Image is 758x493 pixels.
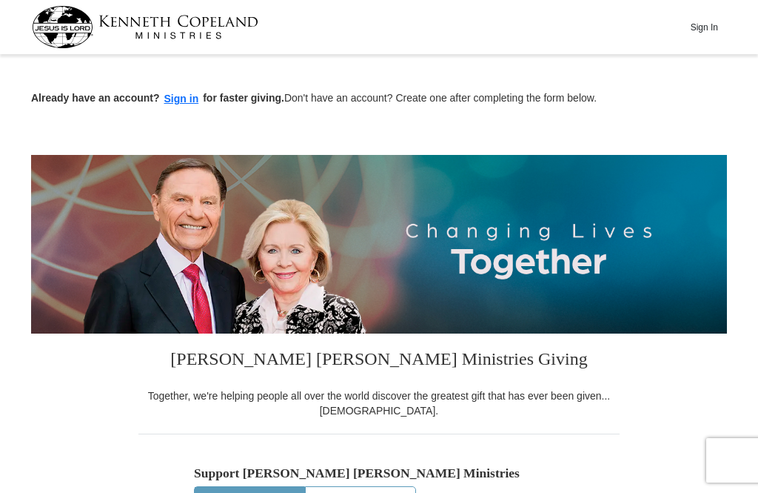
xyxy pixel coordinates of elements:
[138,388,620,418] div: Together, we're helping people all over the world discover the greatest gift that has ever been g...
[160,90,204,107] button: Sign in
[31,90,727,107] p: Don't have an account? Create one after completing the form below.
[31,92,284,104] strong: Already have an account? for faster giving.
[138,334,620,388] h3: [PERSON_NAME] [PERSON_NAME] Ministries Giving
[682,16,726,39] button: Sign In
[194,466,564,481] h5: Support [PERSON_NAME] [PERSON_NAME] Ministries
[32,6,258,48] img: kcm-header-logo.svg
